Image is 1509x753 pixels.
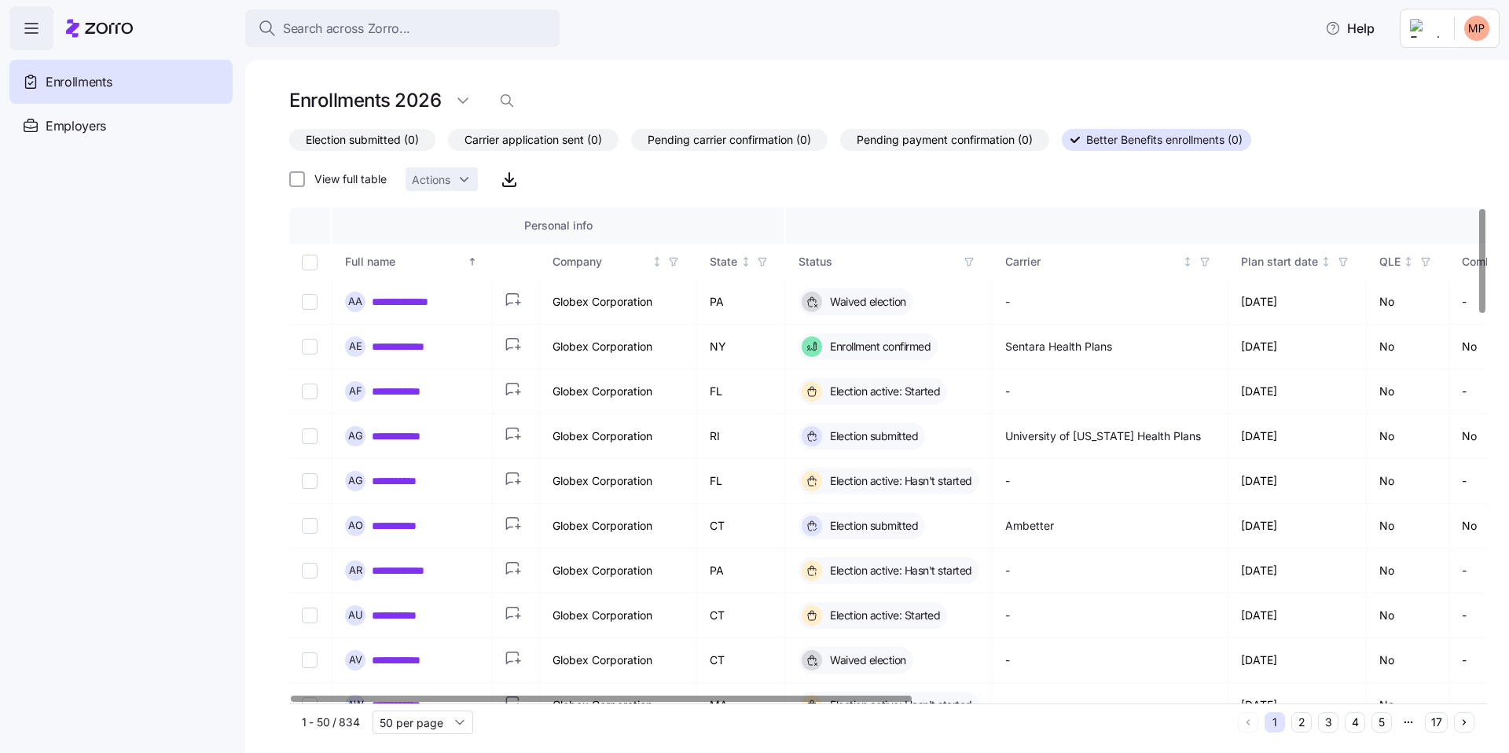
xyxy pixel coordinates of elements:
[540,683,697,728] td: Globex Corporation
[1367,593,1449,638] td: No
[697,683,786,728] td: MA
[1367,638,1449,683] td: No
[302,428,318,444] input: Select record 4
[345,217,771,234] div: Personal info
[697,549,786,593] td: PA
[825,294,906,310] span: Waived election
[1228,638,1367,683] td: [DATE]
[1454,712,1474,733] button: Next page
[697,504,786,549] td: CT
[1005,473,1010,489] span: -
[1318,712,1338,733] button: 3
[1228,325,1367,369] td: [DATE]
[710,253,737,270] div: State
[540,593,697,638] td: Globex Corporation
[1228,593,1367,638] td: [DATE]
[332,244,493,280] th: Full nameSorted ascending
[1265,712,1285,733] button: 1
[540,414,697,459] td: Globex Corporation
[1367,549,1449,593] td: No
[825,384,940,399] span: Election active: Started
[302,518,318,534] input: Select record 6
[46,72,112,92] span: Enrollments
[1367,280,1449,325] td: No
[1005,253,1180,270] div: Carrier
[553,253,648,270] div: Company
[464,130,602,150] span: Carrier application sent (0)
[1367,683,1449,728] td: No
[349,565,362,575] span: A R
[1005,384,1010,399] span: -
[1313,13,1387,44] button: Help
[697,280,786,325] td: PA
[799,253,957,270] div: Status
[540,325,697,369] td: Globex Corporation
[825,428,918,444] span: Election submitted
[348,520,363,531] span: A O
[697,593,786,638] td: CT
[1425,712,1448,733] button: 17
[245,9,560,47] button: Search across Zorro...
[348,431,363,441] span: A G
[302,473,318,489] input: Select record 5
[825,473,972,489] span: Election active: Hasn't started
[1345,712,1365,733] button: 4
[302,714,360,730] span: 1 - 50 / 834
[993,244,1228,280] th: CarrierNot sorted
[1371,712,1392,733] button: 5
[1086,130,1243,150] span: Better Benefits enrollments (0)
[1379,253,1401,270] div: QLE
[348,296,362,307] span: A A
[697,244,786,280] th: StateNot sorted
[306,130,419,150] span: Election submitted (0)
[349,655,362,665] span: A V
[1403,256,1414,267] div: Not sorted
[1367,414,1449,459] td: No
[1325,19,1375,38] span: Help
[1228,244,1367,280] th: Plan start dateNot sorted
[697,459,786,504] td: FL
[697,325,786,369] td: NY
[302,339,318,354] input: Select record 2
[825,608,940,623] span: Election active: Started
[1005,518,1054,534] span: Ambetter
[540,504,697,549] td: Globex Corporation
[1005,652,1010,668] span: -
[349,386,362,396] span: A F
[1291,712,1312,733] button: 2
[345,253,464,270] div: Full name
[540,369,697,414] td: Globex Corporation
[302,563,318,579] input: Select record 7
[540,280,697,325] td: Globex Corporation
[1005,339,1112,354] span: Sentara Health Plans
[1005,608,1010,623] span: -
[1367,369,1449,414] td: No
[857,130,1033,150] span: Pending payment confirmation (0)
[540,638,697,683] td: Globex Corporation
[1005,428,1201,444] span: University of [US_STATE] Health Plans
[1320,256,1331,267] div: Not sorted
[305,171,387,187] label: View full table
[9,104,233,148] a: Employers
[467,256,478,267] div: Sorted ascending
[652,256,663,267] div: Not sorted
[412,174,450,185] span: Actions
[302,255,318,270] input: Select all records
[1005,563,1010,579] span: -
[283,19,410,39] span: Search across Zorro...
[1367,459,1449,504] td: No
[9,60,233,104] a: Enrollments
[1464,16,1489,41] img: 446a82e8e0b3e740ed07449cf5871109
[348,476,363,486] span: A G
[406,167,478,191] button: Actions
[302,384,318,399] input: Select record 3
[1228,459,1367,504] td: [DATE]
[1228,369,1367,414] td: [DATE]
[302,608,318,623] input: Select record 8
[1005,294,1010,310] span: -
[825,518,918,534] span: Election submitted
[1367,244,1449,280] th: QLENot sorted
[348,610,363,620] span: A U
[1228,414,1367,459] td: [DATE]
[825,339,931,354] span: Enrollment confirmed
